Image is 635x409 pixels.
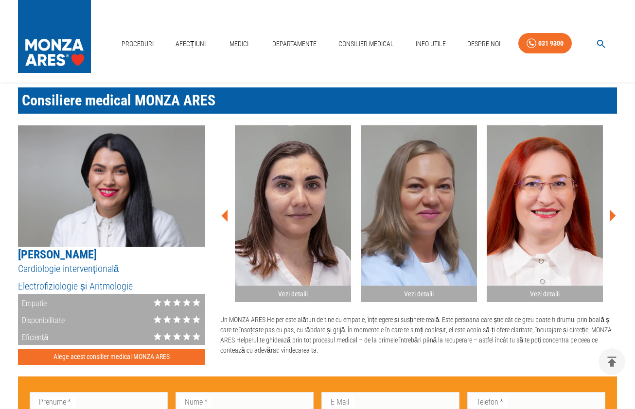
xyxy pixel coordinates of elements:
h2: Vezi detalii [491,290,599,299]
button: Alege acest consilier medical MONZA ARES [18,349,205,365]
a: Medici [223,34,254,54]
a: Consilier Medical [335,34,398,54]
a: Afecțiuni [172,34,210,54]
div: 031 9300 [538,37,564,50]
a: Info Utile [412,34,450,54]
button: delete [599,348,625,375]
a: 031 9300 [518,33,572,54]
span: Consiliere medical MONZA ARES [22,92,215,109]
div: Eficiență [18,328,48,345]
h2: Vezi detalii [365,290,473,299]
h2: Vezi detalii [239,290,347,299]
div: Empatie [18,294,47,311]
button: Vezi detalii [235,125,351,303]
p: Un MONZA ARES Helper este alături de tine cu empatie, înțelegere și susținere reală. Este persoan... [220,315,617,356]
h5: [PERSON_NAME] [18,247,205,262]
h5: Electrofiziologie și Aritmologie [18,280,205,293]
a: Despre Noi [463,34,504,54]
a: Proceduri [118,34,158,54]
div: Disponibilitate [18,311,65,328]
a: Departamente [268,34,320,54]
button: Vezi detalii [487,125,603,303]
h5: Cardiologie intervențională [18,262,205,275]
button: Vezi detalii [361,125,477,303]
